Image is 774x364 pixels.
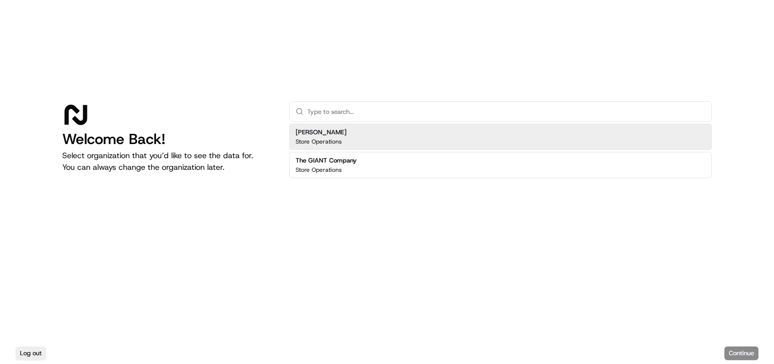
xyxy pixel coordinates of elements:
button: Log out [16,346,46,360]
div: Suggestions [289,122,712,180]
input: Type to search... [307,102,705,121]
p: Store Operations [296,138,342,146]
h2: The GIANT Company [296,156,357,165]
h1: Welcome Back! [62,130,274,148]
h2: [PERSON_NAME] [296,128,347,137]
p: Select organization that you’d like to see the data for. You can always change the organization l... [62,150,274,173]
p: Store Operations [296,166,342,174]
